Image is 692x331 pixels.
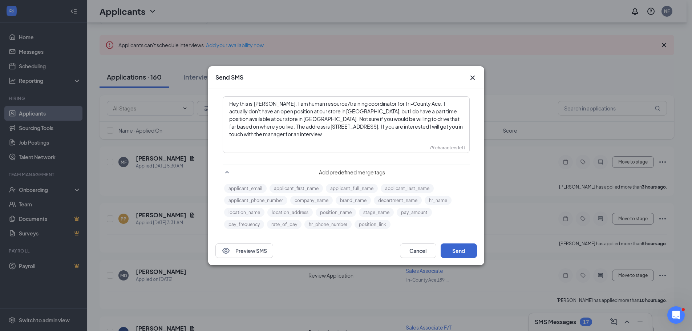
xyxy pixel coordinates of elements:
[336,196,371,205] button: brand_name
[667,306,685,324] iframe: Intercom live chat
[223,97,469,141] div: Enter your message here
[229,100,464,137] span: Hey this is [PERSON_NAME]. I am human resource/training coordinator for Tri-County Ace. I actuall...
[270,184,323,193] button: applicant_first_name
[234,169,470,176] span: Add predefined merge tags
[224,184,267,193] button: applicant_email
[224,220,264,229] button: pay_frequency
[304,220,352,229] button: hr_phone_number
[215,73,243,81] h3: Send SMS
[222,246,230,255] svg: Eye
[441,243,477,258] button: Send
[215,243,273,258] button: EyePreview SMS
[400,243,436,258] button: Cancel
[290,196,333,205] button: company_name
[359,208,394,217] button: stage_name
[397,208,432,217] button: pay_amount
[316,208,356,217] button: position_name
[381,184,434,193] button: applicant_last_name
[267,208,313,217] button: location_address
[223,165,470,177] div: Add predefined merge tags
[224,208,264,217] button: location_name
[223,168,231,177] svg: SmallChevronUp
[468,73,477,82] svg: Cross
[326,184,378,193] button: applicant_full_name
[468,73,477,82] button: Close
[429,145,465,151] div: 79 characters left
[355,220,390,229] button: position_link
[374,196,422,205] button: department_name
[425,196,452,205] button: hr_name
[267,220,302,229] button: rate_of_pay
[224,196,287,205] button: applicant_phone_number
